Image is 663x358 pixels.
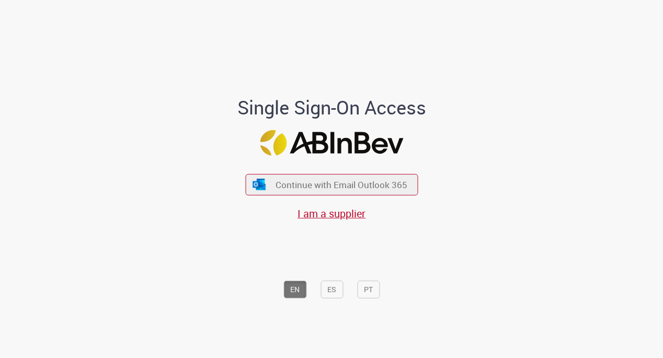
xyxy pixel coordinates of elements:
button: EN [283,281,306,298]
h1: Single Sign-On Access [187,97,477,118]
img: ícone Azure/Microsoft 360 [252,179,267,190]
img: Logo ABInBev [260,130,403,156]
button: ícone Azure/Microsoft 360 Continue with Email Outlook 365 [245,174,418,195]
a: I am a supplier [298,206,365,221]
button: ES [321,281,343,298]
button: PT [357,281,380,298]
span: Continue with Email Outlook 365 [276,179,407,191]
